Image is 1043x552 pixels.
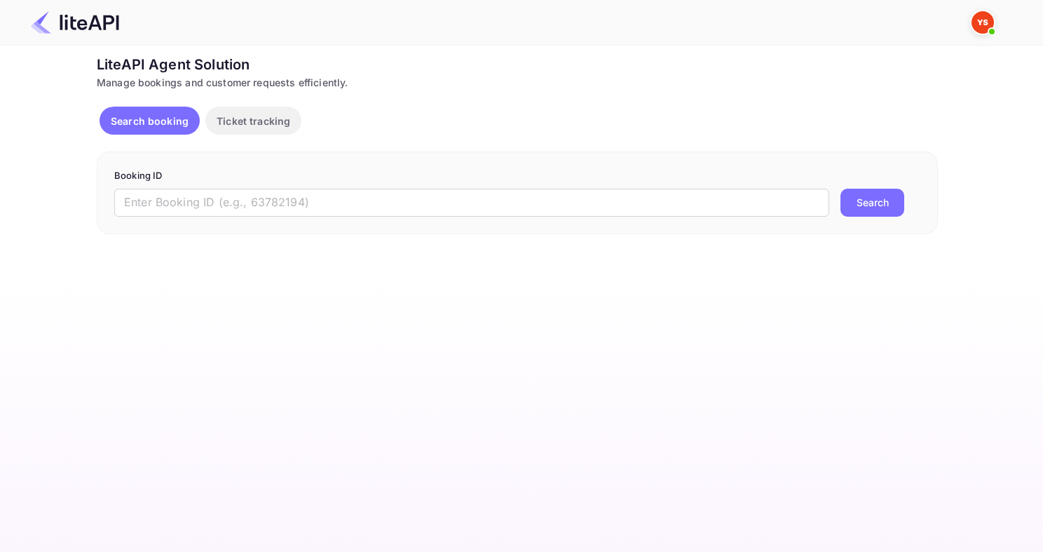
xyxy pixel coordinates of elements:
[114,169,920,183] p: Booking ID
[114,189,829,217] input: Enter Booking ID (e.g., 63782194)
[972,11,994,34] img: Yandex Support
[31,11,119,34] img: LiteAPI Logo
[840,189,904,217] button: Search
[217,114,290,128] p: Ticket tracking
[97,54,938,75] div: LiteAPI Agent Solution
[97,75,938,90] div: Manage bookings and customer requests efficiently.
[111,114,189,128] p: Search booking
